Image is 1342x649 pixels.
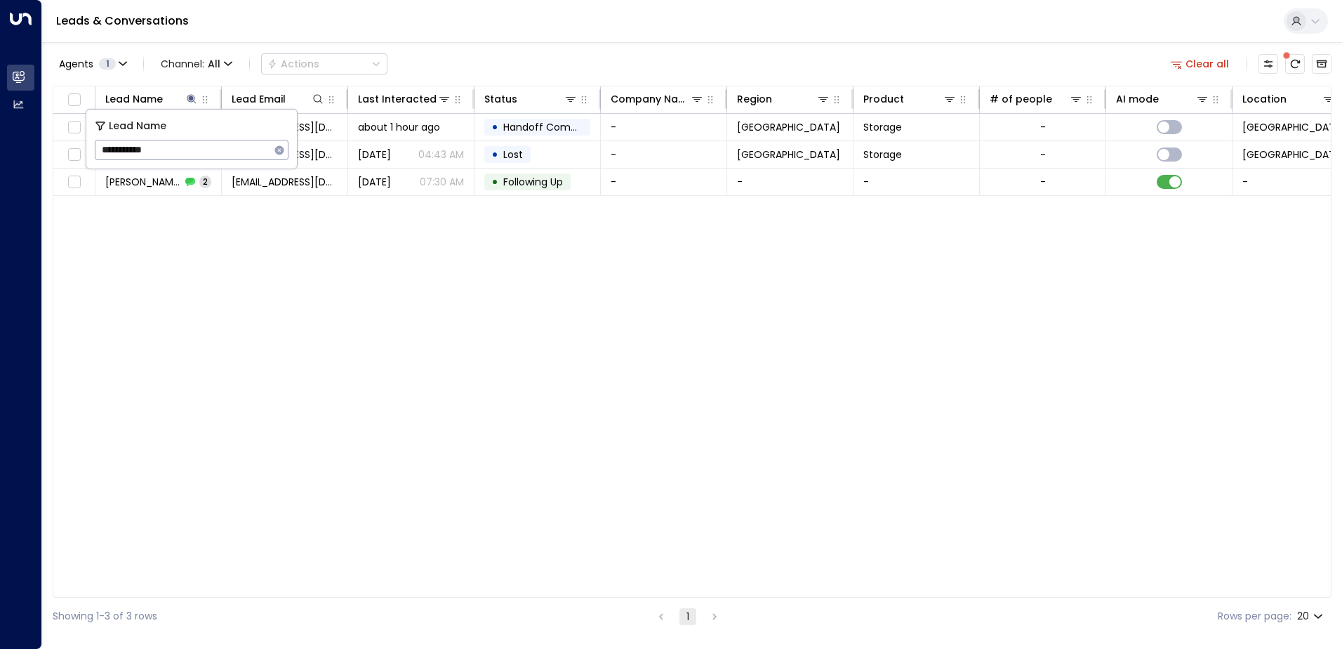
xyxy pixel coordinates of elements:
[1242,91,1287,107] div: Location
[853,169,980,195] td: -
[484,91,517,107] div: Status
[418,147,464,162] p: 04:43 AM
[737,91,772,107] div: Region
[737,91,830,107] div: Region
[53,54,132,74] button: Agents1
[863,91,904,107] div: Product
[601,141,727,168] td: -
[232,91,325,107] div: Lead Email
[1040,147,1046,162] div: -
[358,91,451,107] div: Last Interacted
[232,91,286,107] div: Lead Email
[1297,606,1326,627] div: 20
[601,169,727,195] td: -
[99,58,116,70] span: 1
[155,54,238,74] span: Channel:
[358,120,440,134] span: about 1 hour ago
[611,91,690,107] div: Company Name
[358,175,391,189] span: Aug 31, 2025
[1218,609,1291,624] label: Rows per page:
[420,175,464,189] p: 07:30 AM
[1116,91,1209,107] div: AI mode
[358,147,391,162] span: Sep 05, 2025
[105,91,199,107] div: Lead Name
[65,119,83,136] span: Toggle select row
[232,175,338,189] span: rishi_handa@hotmail.com
[737,147,840,162] span: Berkshire
[503,147,523,162] span: Lost
[863,147,902,162] span: Storage
[56,13,189,29] a: Leads & Conversations
[601,114,727,140] td: -
[727,169,853,195] td: -
[1285,54,1305,74] span: There are new threads available. Refresh the grid to view the latest updates.
[503,120,602,134] span: Handoff Completed
[208,58,220,70] span: All
[990,91,1083,107] div: # of people
[105,175,181,189] span: Rishi Handa
[199,176,211,188] span: 2
[990,91,1052,107] div: # of people
[1312,54,1331,74] button: Archived Leads
[1258,54,1278,74] button: Customize
[484,91,578,107] div: Status
[53,609,157,624] div: Showing 1-3 of 3 rows
[1242,91,1336,107] div: Location
[105,91,163,107] div: Lead Name
[863,91,957,107] div: Product
[59,59,93,69] span: Agents
[1116,91,1159,107] div: AI mode
[491,143,498,166] div: •
[611,91,704,107] div: Company Name
[267,58,319,70] div: Actions
[491,170,498,194] div: •
[491,115,498,139] div: •
[155,54,238,74] button: Channel:All
[652,608,724,625] nav: pagination navigation
[65,91,83,109] span: Toggle select all
[1040,175,1046,189] div: -
[1040,120,1046,134] div: -
[737,120,840,134] span: Berkshire
[261,53,387,74] div: Button group with a nested menu
[65,146,83,164] span: Toggle select row
[65,173,83,191] span: Toggle select row
[503,175,563,189] span: Following Up
[863,120,902,134] span: Storage
[679,608,696,625] button: page 1
[358,91,437,107] div: Last Interacted
[261,53,387,74] button: Actions
[1165,54,1235,74] button: Clear all
[109,118,166,134] span: Lead Name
